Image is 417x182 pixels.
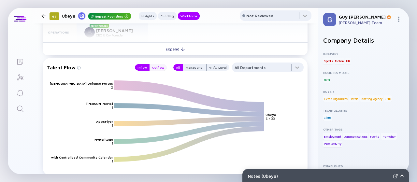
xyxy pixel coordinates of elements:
div: Events [369,133,380,140]
div: Talent Flow [47,63,128,72]
div: Buyer [323,90,404,93]
div: Business Model [323,71,404,75]
text: 2 [111,85,113,89]
div: Ubeya [62,12,131,20]
button: Funding [158,12,177,20]
div: Industry [323,52,404,56]
div: Event Organizers [323,95,348,102]
a: Reminders [8,85,32,100]
div: Not Reviewed [246,13,273,18]
img: Open Notes [400,175,404,178]
button: Outflow [150,64,167,71]
div: Other Tags [323,127,404,131]
div: Sports [323,58,334,64]
text: AppsFlyer [96,119,113,123]
button: Insights [139,12,157,20]
button: Managerial [183,64,207,71]
div: B2B [323,77,330,83]
button: Workforce [178,12,200,20]
button: Inflow [135,64,150,71]
img: Menu [396,17,401,22]
div: Established [323,164,404,168]
div: Staffing Agency [360,95,383,102]
text: Ubeya [266,113,276,117]
div: SMB [384,95,391,102]
div: 67 [50,12,59,20]
div: Expand [162,44,189,54]
div: Employment [323,133,342,140]
a: Lists [8,53,32,69]
div: Insights [139,13,157,19]
div: [PERSON_NAME] Team [339,20,394,25]
text: 1 [112,123,113,127]
div: Promotion [381,133,397,140]
text: 6 / 33 [266,117,275,120]
div: Cloud [323,114,332,121]
div: Technologies [323,108,404,112]
div: HR [345,58,351,64]
text: [PERSON_NAME] [86,102,113,105]
div: Repeat Founders [88,13,131,20]
img: Guy Profile Picture [323,13,336,26]
div: Communications [343,133,368,140]
button: Expand [43,42,308,55]
text: 1 [112,141,113,145]
div: Guy [PERSON_NAME] [339,14,394,20]
div: Mobile [334,58,344,64]
button: All [173,64,183,71]
div: Hotels [349,95,359,102]
div: Notes ( Ubeya ) [248,173,391,179]
h2: Company Details [323,36,404,44]
div: Workforce [178,13,200,19]
a: Investor Map [8,69,32,85]
div: Funding [158,13,177,19]
text: 1 [112,159,113,163]
text: with Centralized Community Calendar [51,155,113,159]
button: VP/C-Level [207,64,229,71]
div: Productivity [323,141,342,147]
text: [DEMOGRAPHIC_DATA] Defense Forces [50,81,113,85]
text: 1 [112,105,113,109]
text: MyHeritage [94,137,113,141]
img: Expand Notes [393,174,398,178]
a: Search [8,100,32,116]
